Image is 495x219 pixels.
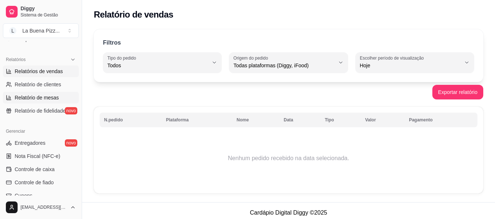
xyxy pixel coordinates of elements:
[432,85,483,99] button: Exportar relatório
[3,163,79,175] a: Controle de caixa
[15,94,59,101] span: Relatório de mesas
[229,52,348,73] button: Origem do pedidoTodas plataformas (Diggy, iFood)
[320,113,361,127] th: Tipo
[3,177,79,188] a: Controle de fiado
[94,9,173,20] h2: Relatório de vendas
[3,150,79,162] a: Nota Fiscal (NFC-e)
[3,3,79,20] a: DiggySistema de Gestão
[3,125,79,137] div: Gerenciar
[361,113,405,127] th: Valor
[103,52,222,73] button: Tipo do pedidoTodos
[6,57,26,63] span: Relatórios
[15,152,60,160] span: Nota Fiscal (NFC-e)
[22,27,60,34] div: La Buena Pizz ...
[233,55,270,61] label: Origem do pedido
[21,5,76,12] span: Diggy
[103,38,121,47] p: Filtros
[3,137,79,149] a: Entregadoresnovo
[100,113,162,127] th: N.pedido
[360,55,426,61] label: Escolher período de visualização
[355,52,474,73] button: Escolher período de visualizaçãoHoje
[3,190,79,201] a: Cupons
[232,113,280,127] th: Nome
[360,62,461,69] span: Hoje
[15,68,63,75] span: Relatórios de vendas
[233,62,335,69] span: Todas plataformas (Diggy, iFood)
[15,166,55,173] span: Controle de caixa
[15,139,45,147] span: Entregadores
[3,199,79,216] button: [EMAIL_ADDRESS][DOMAIN_NAME]
[15,192,32,199] span: Cupons
[15,179,54,186] span: Controle de fiado
[3,92,79,103] a: Relatório de mesas
[405,113,477,127] th: Pagamento
[3,65,79,77] a: Relatórios de vendas
[100,129,477,188] td: Nenhum pedido recebido na data selecionada.
[107,62,208,69] span: Todos
[3,23,79,38] button: Select a team
[279,113,320,127] th: Data
[107,55,138,61] label: Tipo do pedido
[21,204,67,210] span: [EMAIL_ADDRESS][DOMAIN_NAME]
[9,27,16,34] span: L
[15,81,61,88] span: Relatório de clientes
[3,105,79,117] a: Relatório de fidelidadenovo
[21,12,76,18] span: Sistema de Gestão
[3,79,79,90] a: Relatório de clientes
[15,107,66,114] span: Relatório de fidelidade
[162,113,232,127] th: Plataforma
